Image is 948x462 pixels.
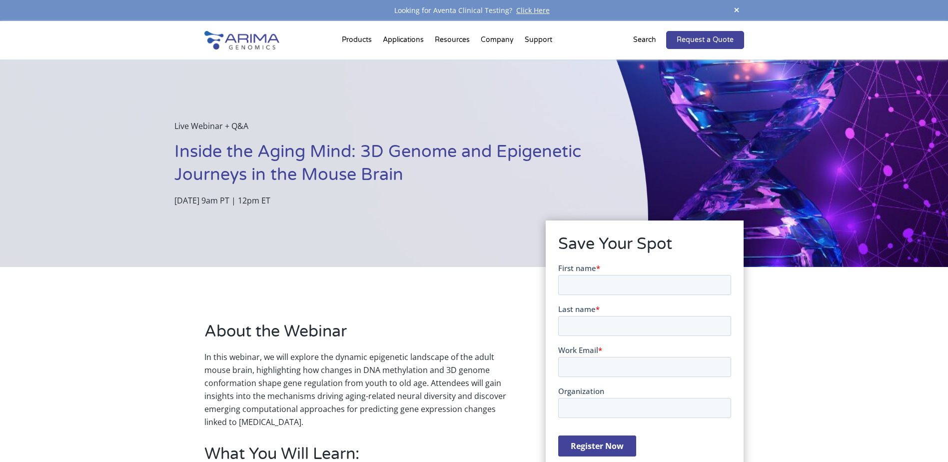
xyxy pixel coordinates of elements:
a: Click Here [512,5,554,15]
a: Request a Quote [666,31,744,49]
div: Looking for Aventa Clinical Testing? [204,4,744,17]
p: In this webinar, we will explore the dynamic epigenetic landscape of the adult mouse brain, highl... [204,350,516,428]
img: Arima-Genomics-logo [204,31,279,49]
h2: About the Webinar [204,320,516,350]
p: Search [633,33,656,46]
p: Live Webinar + Q&A [174,119,598,140]
p: [DATE] 9am PT | 12pm ET [174,194,598,207]
h2: Save Your Spot [558,233,731,263]
h1: Inside the Aging Mind: 3D Genome and Epigenetic Journeys in the Mouse Brain [174,140,598,194]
